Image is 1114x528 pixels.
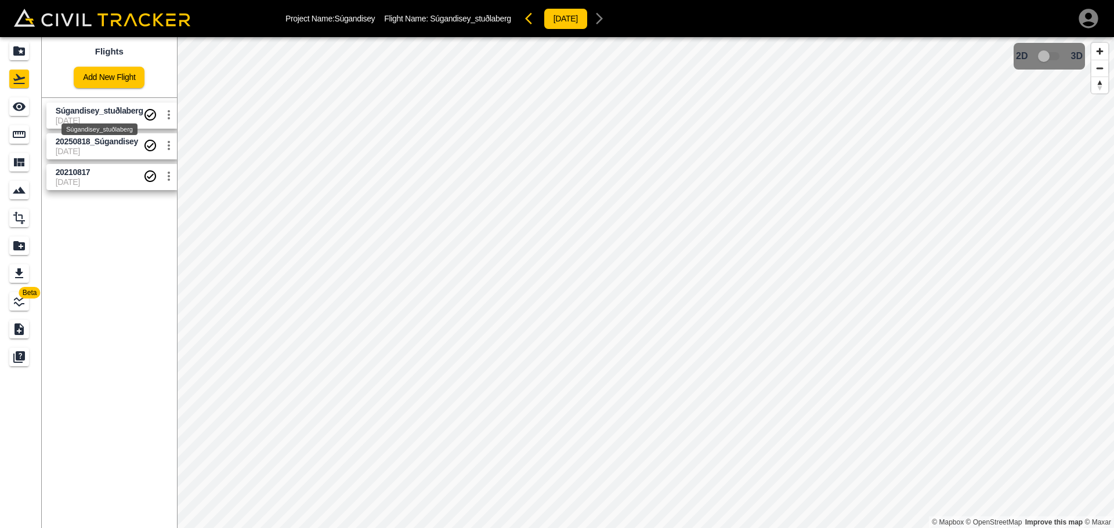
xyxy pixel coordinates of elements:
[1025,518,1083,526] a: Map feedback
[966,518,1022,526] a: OpenStreetMap
[430,14,511,23] span: Súgandisey_stuðlaberg
[1091,77,1108,93] button: Reset bearing to north
[177,37,1114,528] canvas: Map
[384,14,511,23] p: Flight Name:
[932,518,964,526] a: Mapbox
[544,8,588,30] button: [DATE]
[1091,43,1108,60] button: Zoom in
[62,123,138,135] div: Súgandisey_stuðlaberg
[1091,60,1108,77] button: Zoom out
[14,9,190,27] img: Civil Tracker
[1016,51,1028,61] span: 2D
[1084,518,1111,526] a: Maxar
[1071,51,1083,61] span: 3D
[285,14,375,23] p: Project Name: Súgandisey
[1033,45,1066,67] span: 3D model not uploaded yet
